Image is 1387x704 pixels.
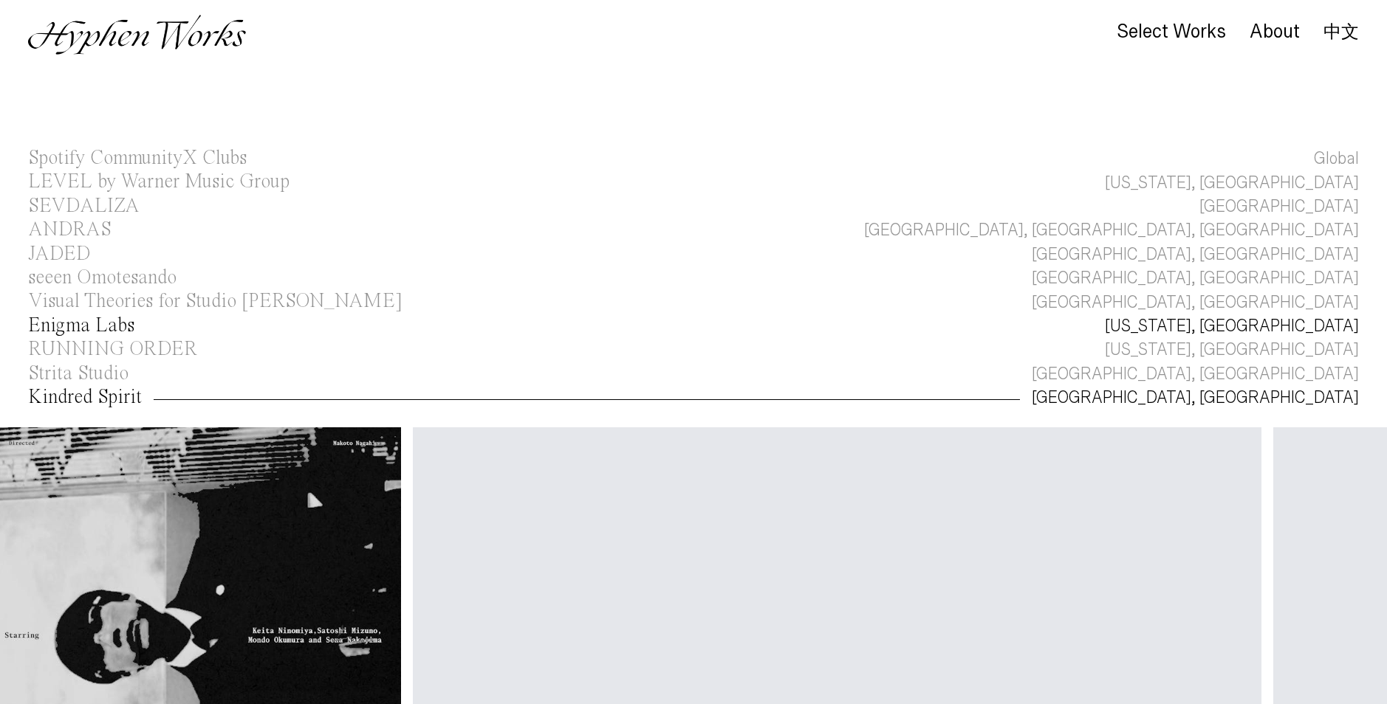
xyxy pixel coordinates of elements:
div: Select Works [1117,21,1226,42]
div: [US_STATE], [GEOGRAPHIC_DATA] [1105,314,1359,338]
div: ANDRAS [28,220,112,240]
div: [GEOGRAPHIC_DATA], [GEOGRAPHIC_DATA], [GEOGRAPHIC_DATA] [864,218,1359,242]
div: [GEOGRAPHIC_DATA], [GEOGRAPHIC_DATA] [1032,243,1359,266]
div: [GEOGRAPHIC_DATA] [1199,195,1359,218]
div: Strita Studio [28,364,129,384]
div: JADED [28,244,91,264]
div: [US_STATE], [GEOGRAPHIC_DATA] [1105,338,1359,362]
div: Enigma Labs [28,316,134,336]
div: About [1250,21,1300,42]
div: SEVDALIZA [28,196,140,216]
div: seeen Omotesando [28,268,177,288]
div: [GEOGRAPHIC_DATA], [GEOGRAPHIC_DATA] [1032,362,1359,386]
div: Visual Theories for Studio [PERSON_NAME] [28,291,403,311]
div: [GEOGRAPHIC_DATA], [GEOGRAPHIC_DATA] [1032,291,1359,314]
div: [GEOGRAPHIC_DATA], [GEOGRAPHIC_DATA] [1032,386,1359,410]
div: [GEOGRAPHIC_DATA], [GEOGRAPHIC_DATA] [1032,266,1359,290]
a: 中文 [1323,24,1359,40]
div: Spotify CommunityX Clubs [28,148,247,168]
div: Global [1314,147,1359,170]
div: [US_STATE], [GEOGRAPHIC_DATA] [1105,171,1359,195]
div: LEVEL by Warner Music Group [28,172,290,192]
img: Hyphen Works [28,15,246,55]
a: About [1250,24,1300,41]
div: RUNNING ORDER [28,339,197,359]
a: Select Works [1117,24,1226,41]
div: Kindred Spirit [28,387,142,407]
